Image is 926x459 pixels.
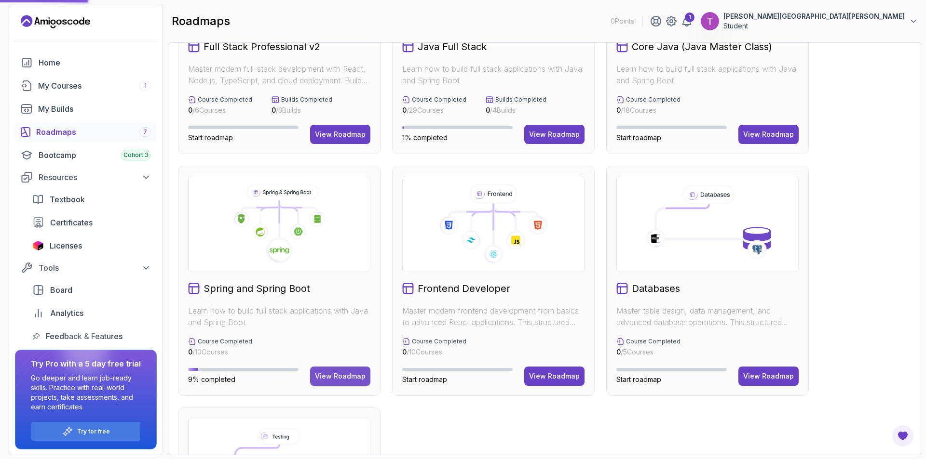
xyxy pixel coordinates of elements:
[418,40,487,53] h2: Java Full Stack
[123,151,149,159] span: Cohort 3
[402,375,447,383] span: Start roadmap
[529,130,580,139] div: View Roadmap
[743,371,794,381] div: View Roadmap
[418,282,510,295] h2: Frontend Developer
[402,348,407,356] span: 0
[616,133,661,142] span: Start roadmap
[36,126,151,138] div: Roadmaps
[616,348,621,356] span: 0
[27,327,157,346] a: feedback
[685,13,694,22] div: 1
[27,303,157,323] a: analytics
[188,133,233,142] span: Start roadmap
[281,96,332,104] p: Builds Completed
[31,421,141,441] button: Try for free
[50,217,93,228] span: Certificates
[495,96,546,104] p: Builds Completed
[402,305,585,328] p: Master modern frontend development from basics to advanced React applications. This structured le...
[272,106,276,114] span: 0
[188,375,235,383] span: 9% completed
[143,128,147,136] span: 7
[188,106,192,114] span: 0
[32,241,44,250] img: jetbrains icon
[315,371,366,381] div: View Roadmap
[144,82,147,90] span: 1
[198,338,252,345] p: Course Completed
[632,282,680,295] h2: Databases
[616,305,799,328] p: Master table design, data management, and advanced database operations. This structured learning ...
[486,106,490,114] span: 0
[188,347,252,357] p: / 10 Courses
[50,240,82,251] span: Licenses
[50,307,83,319] span: Analytics
[402,63,585,86] p: Learn how to build full stack applications with Java and Spring Boot
[524,125,585,144] button: View Roadmap
[700,12,918,31] button: user profile image[PERSON_NAME][GEOGRAPHIC_DATA][PERSON_NAME]Student
[15,99,157,118] a: builds
[632,40,772,53] h2: Core Java (Java Master Class)
[529,371,580,381] div: View Roadmap
[27,213,157,232] a: certificates
[626,338,681,345] p: Course Completed
[15,53,157,72] a: home
[39,149,151,161] div: Bootcamp
[412,338,466,345] p: Course Completed
[172,13,230,29] h2: roadmaps
[681,15,693,27] a: 1
[198,96,252,104] p: Course Completed
[188,348,192,356] span: 0
[738,125,799,144] button: View Roadmap
[402,133,448,142] span: 1% completed
[738,367,799,386] button: View Roadmap
[524,367,585,386] button: View Roadmap
[39,171,151,183] div: Resources
[272,105,332,115] p: / 3 Builds
[310,125,370,144] button: View Roadmap
[891,424,914,447] button: Open Feedback Button
[15,76,157,95] a: courses
[616,63,799,86] p: Learn how to build full stack applications with Java and Spring Boot
[611,16,634,26] p: 0 Points
[188,105,252,115] p: / 6 Courses
[723,21,905,31] p: Student
[27,190,157,209] a: textbook
[46,330,123,342] span: Feedback & Features
[27,280,157,300] a: board
[743,130,794,139] div: View Roadmap
[486,105,546,115] p: / 4 Builds
[21,14,90,29] a: Landing page
[315,130,366,139] div: View Roadmap
[15,169,157,186] button: Resources
[616,347,681,357] p: / 5 Courses
[39,57,151,68] div: Home
[38,80,151,92] div: My Courses
[15,259,157,276] button: Tools
[204,282,310,295] h2: Spring and Spring Boot
[723,12,905,21] p: [PERSON_NAME][GEOGRAPHIC_DATA][PERSON_NAME]
[15,145,157,165] a: bootcamp
[77,428,110,435] a: Try for free
[616,105,681,115] p: / 18 Courses
[15,122,157,142] a: roadmaps
[402,347,466,357] p: / 10 Courses
[188,305,370,328] p: Learn how to build full stack applications with Java and Spring Boot
[412,96,466,104] p: Course Completed
[50,194,85,205] span: Textbook
[27,236,157,255] a: licenses
[616,375,661,383] span: Start roadmap
[626,96,681,104] p: Course Completed
[204,40,320,53] h2: Full Stack Professional v2
[50,284,72,296] span: Board
[38,103,151,115] div: My Builds
[701,12,719,30] img: user profile image
[616,106,621,114] span: 0
[31,373,141,412] p: Go deeper and learn job-ready skills. Practice with real-world projects, take assessments, and ea...
[402,106,407,114] span: 0
[402,105,466,115] p: / 29 Courses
